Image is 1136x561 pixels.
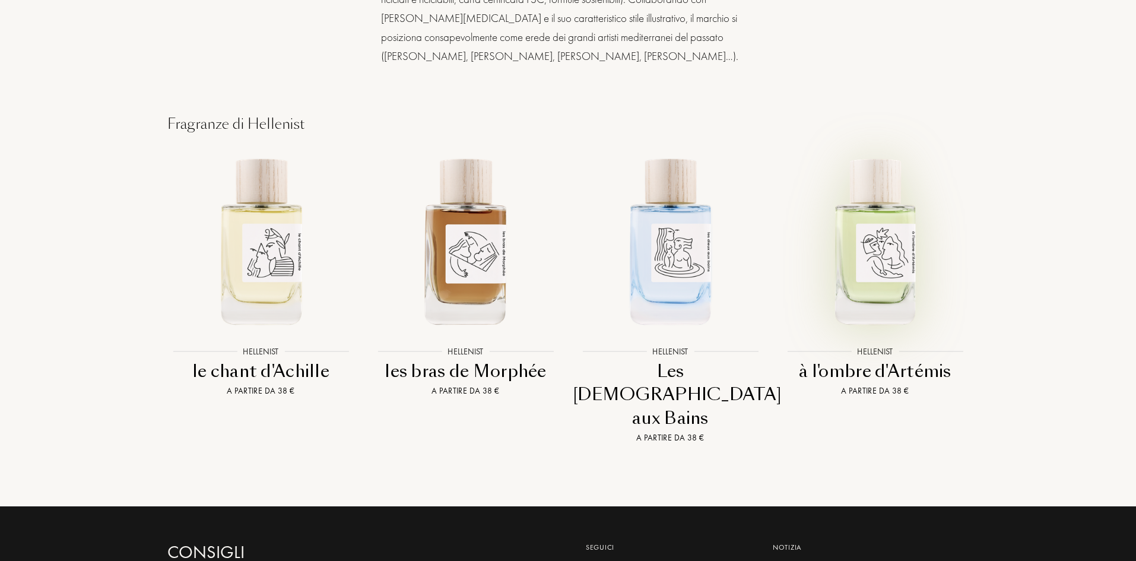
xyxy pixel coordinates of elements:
div: Hellenist [851,346,899,358]
a: le chant d'Achille HellenistHellenistle chant d'AchilleA partire da 38 € [158,135,363,459]
img: Les Dieux aux Bains Hellenist [578,148,763,332]
div: A partire da 38 € [573,432,768,444]
div: A partire da 38 € [163,385,358,397]
div: Hellenist [646,346,694,358]
div: Notizia [773,542,960,553]
a: Les Dieux aux Bains HellenistHellenistLes [DEMOGRAPHIC_DATA] aux BainsA partire da 38 € [568,135,773,459]
div: à l'ombre d'Artémis [778,360,973,383]
img: à l'ombre d'Artémis Hellenist [783,148,967,332]
div: A partire da 38 € [368,385,563,397]
a: à l'ombre d'Artémis HellenistHellenistà l'ombre d'ArtémisA partire da 38 € [773,135,978,459]
a: les bras de Morphée HellenistHellenistles bras de MorphéeA partire da 38 € [363,135,568,459]
div: Hellenist [237,346,284,358]
div: Fragranze di Hellenist [158,113,978,135]
div: A partire da 38 € [778,385,973,397]
div: le chant d'Achille [163,360,358,383]
div: Hellenist [442,346,489,358]
div: Seguici [586,542,755,553]
div: les bras de Morphée [368,360,563,383]
img: le chant d'Achille Hellenist [169,148,353,332]
div: Les [DEMOGRAPHIC_DATA] aux Bains [573,360,768,430]
img: les bras de Morphée Hellenist [373,148,558,332]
